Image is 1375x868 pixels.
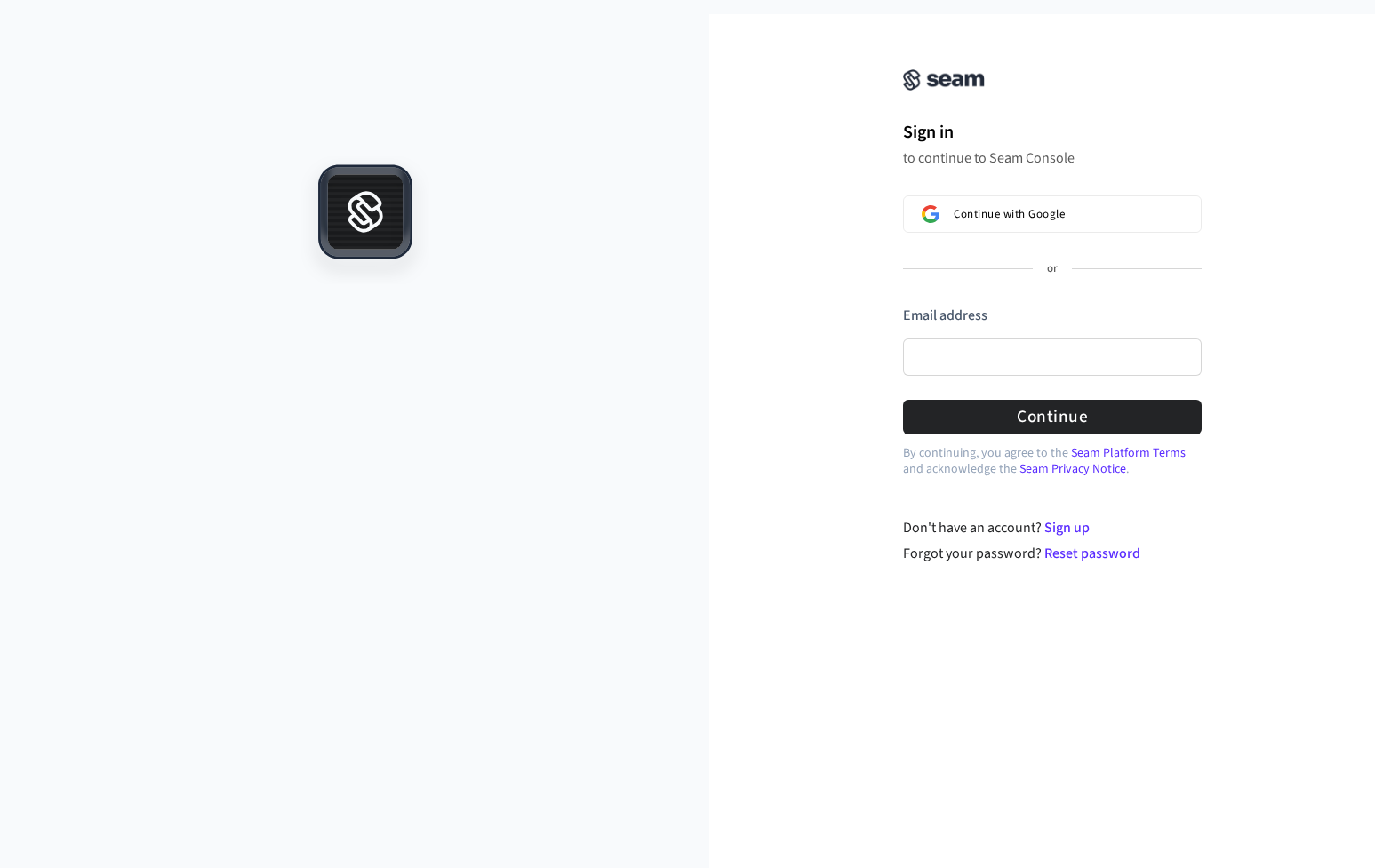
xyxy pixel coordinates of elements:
[903,306,987,325] label: Email address
[903,149,1202,167] p: to continue to Seam Console
[1044,544,1140,563] a: Reset password
[903,517,1203,538] div: Don't have an account?
[903,119,1202,146] h1: Sign in
[903,195,1202,233] button: Sign in with GoogleContinue with Google
[903,445,1202,477] p: By continuing, you agree to the and acknowledge the .
[903,69,985,91] img: Seam Console
[954,207,1065,221] span: Continue with Google
[1071,444,1186,462] a: Seam Platform Terms
[1047,261,1058,277] p: or
[1019,460,1126,478] a: Seam Privacy Notice
[922,205,939,223] img: Sign in with Google
[903,543,1203,564] div: Forgot your password?
[903,400,1202,434] button: Continue
[1044,518,1090,538] a: Sign up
